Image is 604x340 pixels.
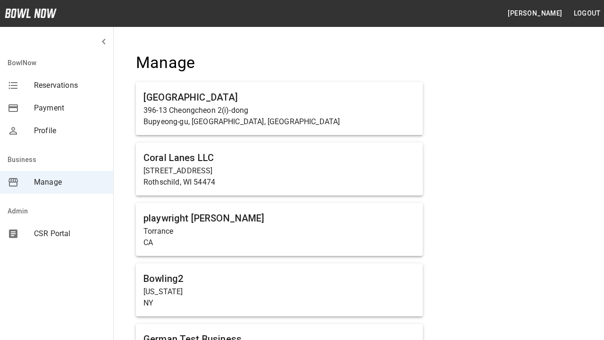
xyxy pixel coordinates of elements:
span: Manage [34,177,106,188]
p: 396-13 Cheongcheon 2(i)-dong [143,105,415,116]
span: Profile [34,125,106,136]
p: Torrance [143,226,415,237]
span: CSR Portal [34,228,106,239]
h4: Manage [136,53,423,73]
h6: Coral Lanes LLC [143,150,415,165]
button: [PERSON_NAME] [504,5,566,22]
h6: Bowling2 [143,271,415,286]
span: Payment [34,102,106,114]
span: Reservations [34,80,106,91]
button: Logout [570,5,604,22]
img: logo [5,8,57,18]
p: Bupyeong-gu, [GEOGRAPHIC_DATA], [GEOGRAPHIC_DATA] [143,116,415,127]
h6: [GEOGRAPHIC_DATA] [143,90,415,105]
p: NY [143,297,415,309]
p: [STREET_ADDRESS] [143,165,415,177]
p: Rothschild, WI 54474 [143,177,415,188]
p: [US_STATE] [143,286,415,297]
h6: playwright [PERSON_NAME] [143,211,415,226]
p: CA [143,237,415,248]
